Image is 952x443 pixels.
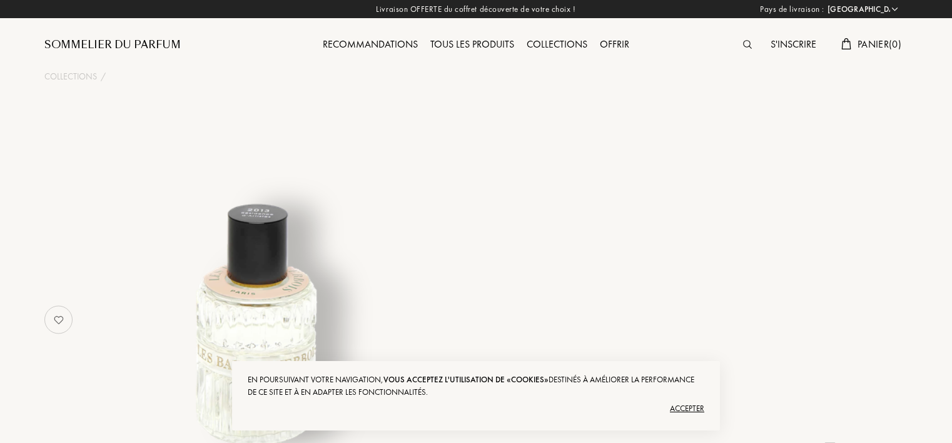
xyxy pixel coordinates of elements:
div: Tous les produits [424,37,520,53]
a: S'inscrire [764,38,823,51]
div: Accepter [248,399,704,419]
a: Offrir [594,38,636,51]
img: search_icn.svg [743,40,752,49]
img: cart.svg [841,38,851,49]
div: Collections [520,37,594,53]
a: Sommelier du Parfum [44,38,181,53]
a: Tous les produits [424,38,520,51]
span: Pays de livraison : [760,3,824,16]
a: Collections [520,38,594,51]
div: En poursuivant votre navigation, destinés à améliorer la performance de ce site et à en adapter l... [248,374,704,399]
div: Recommandations [316,37,424,53]
img: no_like_p.png [46,307,71,332]
span: Panier ( 0 ) [858,38,901,51]
a: Collections [44,70,97,83]
div: Offrir [594,37,636,53]
a: Recommandations [316,38,424,51]
div: S'inscrire [764,37,823,53]
div: / [101,70,106,83]
span: vous acceptez l'utilisation de «cookies» [383,374,549,385]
